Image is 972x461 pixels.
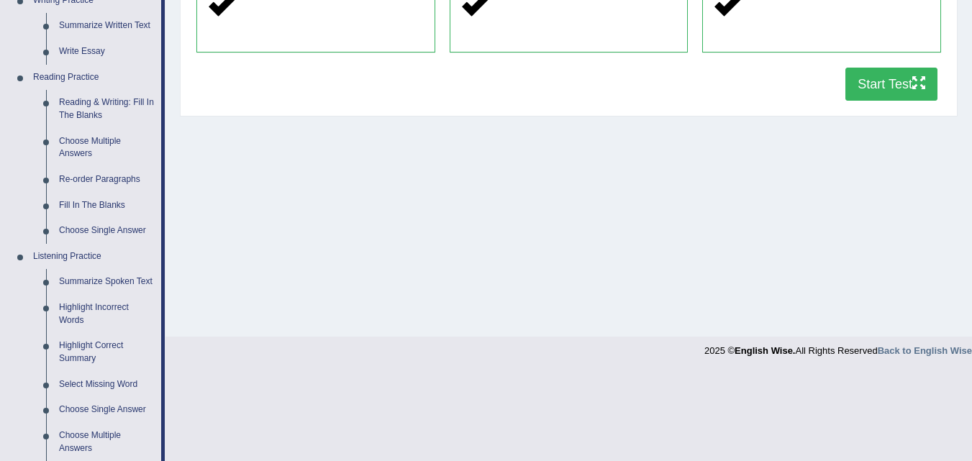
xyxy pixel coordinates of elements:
a: Write Essay [53,39,161,65]
a: Reading Practice [27,65,161,91]
div: 2025 © All Rights Reserved [704,337,972,357]
a: Back to English Wise [878,345,972,356]
a: Highlight Correct Summary [53,333,161,371]
a: Choose Single Answer [53,218,161,244]
strong: English Wise. [735,345,795,356]
a: Re-order Paragraphs [53,167,161,193]
a: Choose Multiple Answers [53,423,161,461]
a: Choose Single Answer [53,397,161,423]
button: Start Test [845,68,937,101]
a: Summarize Written Text [53,13,161,39]
a: Listening Practice [27,244,161,270]
a: Fill In The Blanks [53,193,161,219]
a: Highlight Incorrect Words [53,295,161,333]
a: Summarize Spoken Text [53,269,161,295]
a: Choose Multiple Answers [53,129,161,167]
a: Select Missing Word [53,372,161,398]
a: Reading & Writing: Fill In The Blanks [53,90,161,128]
